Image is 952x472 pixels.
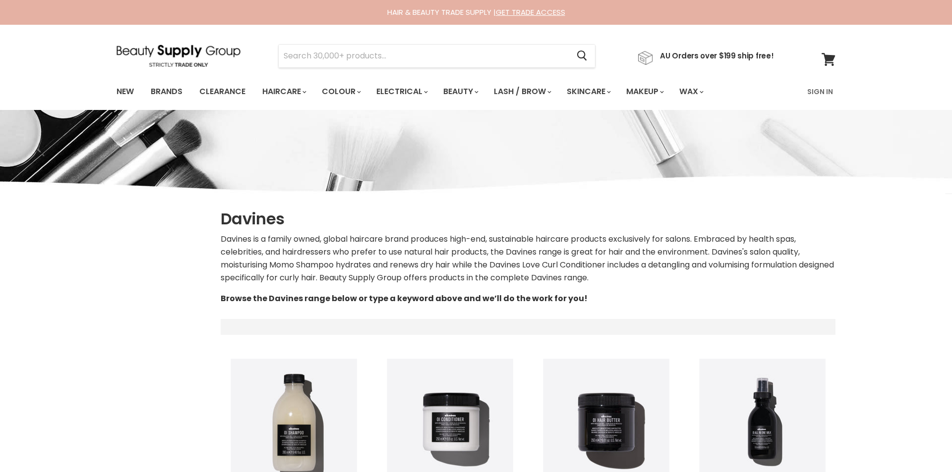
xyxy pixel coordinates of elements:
form: Product [278,44,595,68]
h1: Davines [221,209,835,229]
div: HAIR & BEAUTY TRADE SUPPLY | [104,7,848,17]
a: Colour [314,81,367,102]
p: Davines is a family owned, global haircare brand produces high-end, sustainable haircare products... [221,233,835,284]
a: New [109,81,141,102]
ul: Main menu [109,77,757,106]
a: Skincare [559,81,617,102]
nav: Main [104,77,848,106]
a: GET TRADE ACCESS [496,7,565,17]
a: Beauty [436,81,484,102]
a: Haircare [255,81,312,102]
a: Wax [672,81,710,102]
strong: Browse the Davines range below or type a keyword above and we’ll do the work for you! [221,293,588,304]
a: Makeup [619,81,670,102]
button: Search [569,45,595,67]
a: Electrical [369,81,434,102]
a: Lash / Brow [486,81,557,102]
input: Search [279,45,569,67]
a: Brands [143,81,190,102]
a: Clearance [192,81,253,102]
a: Sign In [801,81,839,102]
